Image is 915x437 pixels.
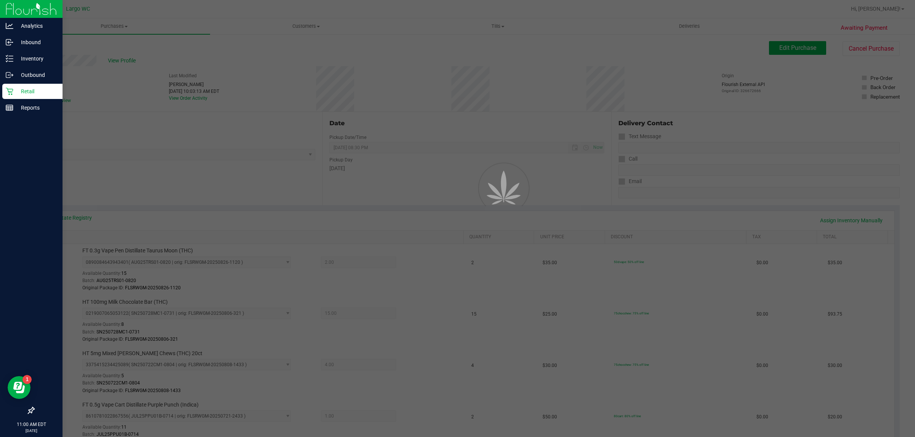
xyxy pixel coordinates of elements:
p: Retail [13,87,59,96]
inline-svg: Inbound [6,38,13,46]
p: Inbound [13,38,59,47]
p: 11:00 AM EDT [3,421,59,428]
iframe: Resource center [8,376,30,399]
p: Inventory [13,54,59,63]
iframe: Resource center unread badge [22,375,32,384]
inline-svg: Retail [6,88,13,95]
p: Outbound [13,70,59,80]
p: Analytics [13,21,59,30]
inline-svg: Inventory [6,55,13,62]
inline-svg: Outbound [6,71,13,79]
p: Reports [13,103,59,112]
inline-svg: Reports [6,104,13,112]
p: [DATE] [3,428,59,434]
inline-svg: Analytics [6,22,13,30]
